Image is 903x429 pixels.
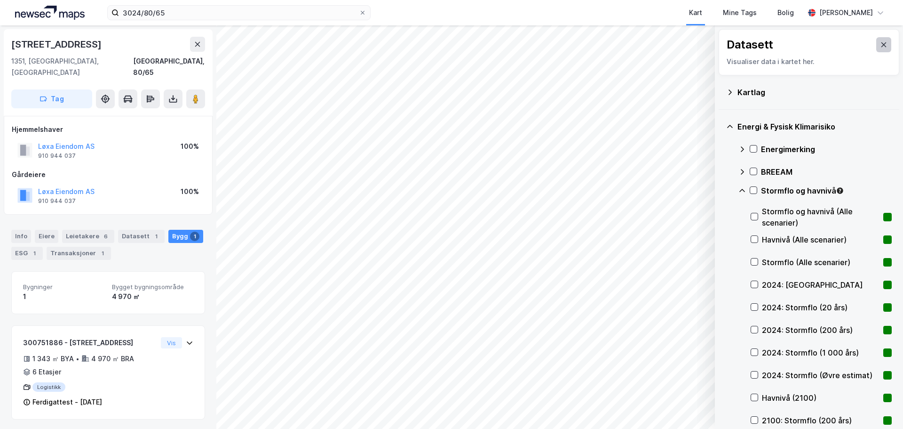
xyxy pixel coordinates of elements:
div: Kart [689,7,702,18]
button: Tag [11,89,92,108]
div: 300751886 - [STREET_ADDRESS] [23,337,157,348]
div: 2024: Stormflo (Øvre estimat) [762,370,879,381]
div: Mine Tags [723,7,757,18]
div: 100% [181,141,199,152]
div: 1 [98,249,107,258]
div: ESG [11,247,43,260]
div: [STREET_ADDRESS] [11,37,103,52]
div: Kartlag [737,87,892,98]
div: Bolig [777,7,794,18]
div: Datasett [118,230,165,243]
div: 2100: Stormflo (200 års) [762,415,879,426]
span: Bygget bygningsområde [112,283,193,291]
div: BREEAM [761,166,892,178]
div: [PERSON_NAME] [819,7,873,18]
div: Energi & Fysisk Klimarisiko [737,121,892,132]
div: Stormflo og havnivå (Alle scenarier) [762,206,879,228]
button: Vis [161,337,182,348]
div: 4 970 ㎡ [112,291,193,302]
div: Visualiser data i kartet her. [727,56,891,67]
div: 2024: Stormflo (1 000 års) [762,347,879,358]
div: Leietakere [62,230,114,243]
div: 1 343 ㎡ BYA [32,353,74,364]
div: 910 944 037 [38,197,76,205]
div: Ferdigattest - [DATE] [32,397,102,408]
div: 1351, [GEOGRAPHIC_DATA], [GEOGRAPHIC_DATA] [11,56,133,78]
div: 2024: Stormflo (200 års) [762,324,879,336]
div: Stormflo (Alle scenarier) [762,257,879,268]
span: Bygninger [23,283,104,291]
div: 2024: Stormflo (20 års) [762,302,879,313]
div: 1 [23,291,104,302]
div: 1 [30,249,39,258]
iframe: Chat Widget [856,384,903,429]
div: 6 [101,232,111,241]
div: 1 [190,232,199,241]
div: Datasett [727,37,773,52]
input: Søk på adresse, matrikkel, gårdeiere, leietakere eller personer [119,6,359,20]
img: logo.a4113a55bc3d86da70a041830d287a7e.svg [15,6,85,20]
div: Transaksjoner [47,247,111,260]
div: • [76,355,79,363]
div: Hjemmelshaver [12,124,205,135]
div: 910 944 037 [38,152,76,160]
div: 6 Etasjer [32,366,61,378]
div: Eiere [35,230,58,243]
div: Havnivå (2100) [762,392,879,404]
div: Kontrollprogram for chat [856,384,903,429]
div: Energimerking [761,144,892,155]
div: 100% [181,186,199,197]
div: 4 970 ㎡ BRA [91,353,134,364]
div: Havnivå (Alle scenarier) [762,234,879,245]
div: Stormflo og havnivå [761,185,892,196]
div: 1 [151,232,161,241]
div: Bygg [168,230,203,243]
div: [GEOGRAPHIC_DATA], 80/65 [133,56,205,78]
div: Tooltip anchor [836,186,844,195]
div: 2024: [GEOGRAPHIC_DATA] [762,279,879,291]
div: Info [11,230,31,243]
div: Gårdeiere [12,169,205,180]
